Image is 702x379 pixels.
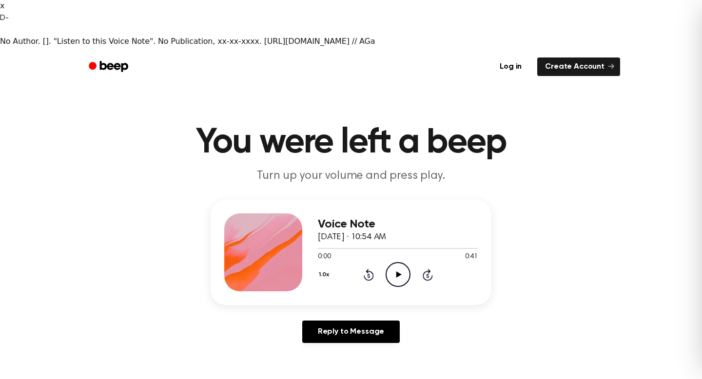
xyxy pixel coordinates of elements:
[465,252,478,262] span: 0:41
[490,56,531,78] a: Log in
[101,125,601,160] h1: You were left a beep
[302,321,400,343] a: Reply to Message
[318,266,332,283] button: 1.0x
[164,168,538,184] p: Turn up your volume and press play.
[537,57,620,76] a: Create Account
[318,252,331,262] span: 0:00
[318,218,478,231] h3: Voice Note
[318,233,386,242] span: [DATE] · 10:54 AM
[82,57,137,76] a: Beep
